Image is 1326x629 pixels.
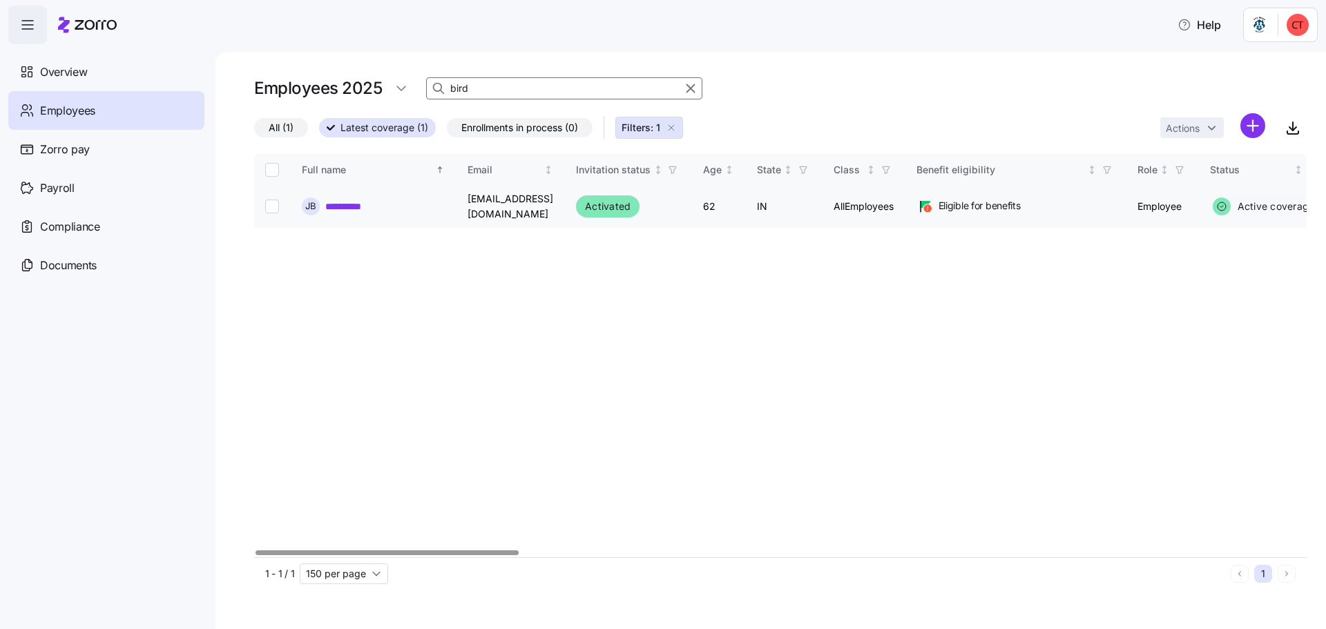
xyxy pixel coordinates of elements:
span: Documents [40,257,97,274]
a: Payroll [8,168,204,207]
td: Employee [1126,186,1199,228]
span: Actions [1166,124,1200,133]
div: Not sorted [1087,165,1097,175]
th: Full nameSorted ascending [291,154,457,186]
span: J B [305,202,316,211]
th: EmailNot sorted [457,154,565,186]
button: Previous page [1231,565,1249,583]
div: Not sorted [653,165,663,175]
td: IN [746,186,823,228]
div: Not sorted [724,165,734,175]
a: Overview [8,52,204,91]
button: 1 [1254,565,1272,583]
span: Activated [585,198,631,215]
div: State [757,162,781,177]
span: 1 - 1 / 1 [265,567,294,581]
div: Class [834,162,864,177]
div: Email [468,162,541,177]
a: Documents [8,246,204,284]
svg: add icon [1240,113,1265,138]
img: Employer logo [1252,17,1267,33]
div: Not sorted [866,165,876,175]
div: Invitation status [576,162,651,177]
span: Payroll [40,180,75,197]
input: Search Employees [426,77,702,99]
input: Select record 1 [265,200,279,213]
div: Status [1210,162,1291,177]
span: Compliance [40,218,100,235]
td: 62 [692,186,746,228]
th: ClassNot sorted [823,154,905,186]
span: Eligible for benefits [939,199,1021,213]
button: Filters: 1 [615,117,683,139]
img: d39c48567e4724277dc167f4fdb014a5 [1287,14,1309,36]
div: Role [1137,162,1157,177]
th: Invitation statusNot sorted [565,154,692,186]
span: Help [1178,17,1221,33]
button: Help [1166,11,1232,39]
span: Active coverage [1233,200,1315,213]
div: Not sorted [1160,165,1169,175]
button: Next page [1278,565,1296,583]
a: Zorro pay [8,130,204,168]
td: AllEmployees [823,186,905,228]
div: Not sorted [544,165,553,175]
button: Actions [1160,117,1224,138]
div: Not sorted [783,165,793,175]
td: [EMAIL_ADDRESS][DOMAIN_NAME] [457,186,565,228]
span: Enrollments in process (0) [461,119,578,137]
div: Not sorted [1294,165,1303,175]
div: Benefit eligibility [916,162,1085,177]
span: Zorro pay [40,141,90,158]
span: Filters: 1 [622,121,660,135]
div: Age [703,162,722,177]
input: Select all records [265,163,279,177]
a: Compliance [8,207,204,246]
th: RoleNot sorted [1126,154,1199,186]
div: Sorted ascending [435,165,445,175]
h1: Employees 2025 [254,77,382,99]
th: AgeNot sorted [692,154,746,186]
span: All (1) [269,119,294,137]
th: Benefit eligibilityNot sorted [905,154,1126,186]
span: Overview [40,64,87,81]
a: Employees [8,91,204,130]
span: Latest coverage (1) [340,119,428,137]
div: Full name [302,162,433,177]
span: Employees [40,102,95,119]
th: StateNot sorted [746,154,823,186]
